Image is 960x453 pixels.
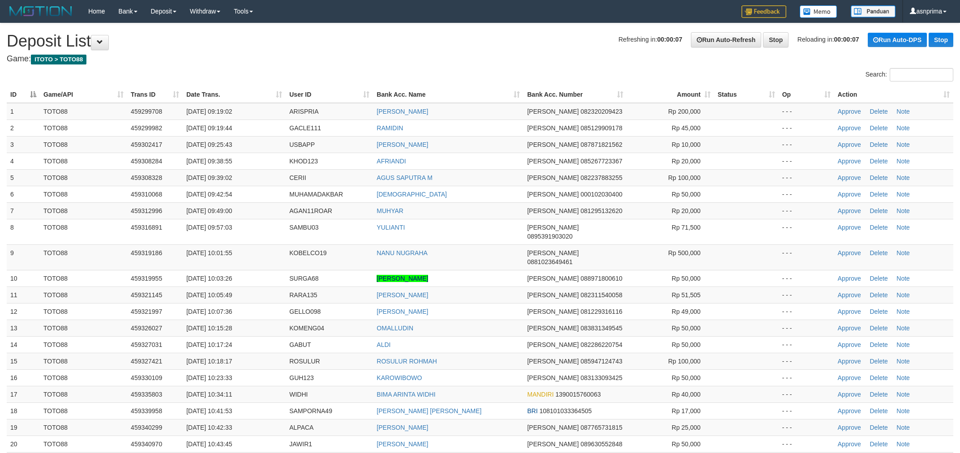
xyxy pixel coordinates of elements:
[870,108,887,115] a: Delete
[838,291,861,299] a: Approve
[896,141,910,148] a: Note
[714,86,779,103] th: Status: activate to sort column ascending
[131,308,162,315] span: 459321997
[870,374,887,381] a: Delete
[581,108,622,115] span: Copy 082320209423 to clipboard
[668,358,700,365] span: Rp 100,000
[7,153,40,169] td: 4
[581,374,622,381] span: Copy 083133093425 to clipboard
[289,407,332,415] span: SAMPORNA49
[186,341,232,348] span: [DATE] 10:17:24
[668,249,700,256] span: Rp 500,000
[286,86,373,103] th: User ID: activate to sort column ascending
[186,291,232,299] span: [DATE] 10:05:49
[581,191,622,198] span: Copy 000102030400 to clipboard
[289,341,311,348] span: GABUT
[797,36,859,43] span: Reloading in:
[289,358,320,365] span: ROSULUR
[581,174,622,181] span: Copy 082237883255 to clipboard
[870,407,887,415] a: Delete
[672,325,701,332] span: Rp 50,000
[779,244,834,270] td: - - -
[870,424,887,431] a: Delete
[186,407,232,415] span: [DATE] 10:41:53
[838,391,861,398] a: Approve
[672,308,701,315] span: Rp 49,000
[838,440,861,448] a: Approve
[527,207,579,214] span: [PERSON_NAME]
[779,419,834,436] td: - - -
[581,325,622,332] span: Copy 083831349545 to clipboard
[870,358,887,365] a: Delete
[7,286,40,303] td: 11
[131,275,162,282] span: 459319955
[527,191,579,198] span: [PERSON_NAME]
[40,286,127,303] td: TOTO88
[896,207,910,214] a: Note
[40,303,127,320] td: TOTO88
[896,308,910,315] a: Note
[672,424,701,431] span: Rp 25,000
[527,258,572,265] span: Copy 0881023649461 to clipboard
[40,169,127,186] td: TOTO88
[527,249,579,256] span: [PERSON_NAME]
[527,424,579,431] span: [PERSON_NAME]
[838,249,861,256] a: Approve
[838,308,861,315] a: Approve
[870,325,887,332] a: Delete
[779,336,834,353] td: - - -
[838,191,861,198] a: Approve
[896,358,910,365] a: Note
[7,32,953,50] h1: Deposit List
[186,325,232,332] span: [DATE] 10:15:28
[377,407,481,415] a: [PERSON_NAME] [PERSON_NAME]
[870,308,887,315] a: Delete
[779,86,834,103] th: Op: activate to sort column ascending
[186,224,232,231] span: [DATE] 09:57:03
[289,108,318,115] span: ARISPRIA
[527,341,579,348] span: [PERSON_NAME]
[581,141,622,148] span: Copy 087871821562 to clipboard
[40,353,127,369] td: TOTO88
[377,291,428,299] a: [PERSON_NAME]
[131,191,162,198] span: 459310068
[581,207,622,214] span: Copy 081295132620 to clipboard
[40,186,127,202] td: TOTO88
[289,124,321,132] span: GACLE111
[183,86,286,103] th: Date Trans.: activate to sort column ascending
[556,391,601,398] span: Copy 1390015760063 to clipboard
[929,33,953,47] a: Stop
[870,174,887,181] a: Delete
[838,358,861,365] a: Approve
[741,5,786,18] img: Feedback.jpg
[866,68,953,81] label: Search:
[131,341,162,348] span: 459327031
[40,369,127,386] td: TOTO88
[131,407,162,415] span: 459339958
[527,174,579,181] span: [PERSON_NAME]
[7,336,40,353] td: 14
[7,353,40,369] td: 15
[527,158,579,165] span: [PERSON_NAME]
[890,68,953,81] input: Search:
[289,325,324,332] span: KOMENG04
[581,291,622,299] span: Copy 082311540058 to clipboard
[527,124,579,132] span: [PERSON_NAME]
[131,325,162,332] span: 459326027
[131,424,162,431] span: 459340299
[896,158,910,165] a: Note
[851,5,896,17] img: panduan.png
[131,291,162,299] span: 459321145
[40,386,127,402] td: TOTO88
[377,440,428,448] a: [PERSON_NAME]
[131,440,162,448] span: 459340970
[131,158,162,165] span: 459308284
[870,207,887,214] a: Delete
[377,325,413,332] a: OMALLUDIN
[377,108,428,115] a: [PERSON_NAME]
[581,341,622,348] span: Copy 082286220754 to clipboard
[896,440,910,448] a: Note
[870,291,887,299] a: Delete
[40,402,127,419] td: TOTO88
[131,207,162,214] span: 459312996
